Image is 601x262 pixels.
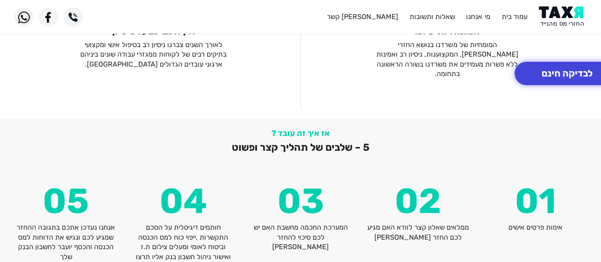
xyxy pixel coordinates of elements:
img: Phone [64,8,83,27]
p: ממלאים שאלון קצר לוודא האם מגיע לכם החזר [PERSON_NAME] [366,223,469,242]
p: אימות פרטים אישים [484,223,587,232]
p: לאורך השנים צברנו ניסיון רב בטיפול אישי ומקצועי בתיקים רבים של לקוחות ממגזרי עבודה שונים ביניהם א... [79,40,228,69]
a: מי אנחנו [466,12,490,21]
img: WhatsApp [14,8,33,27]
p: אנחנו נעדכן אתכם בתגובה ההחזר שמגיע לכם ונגיש את הדוחות למס הכנסה והכסף יועבר לחשבון הבנק שלך [14,223,117,262]
strong: 03 [249,184,352,219]
h3: אז איך זה עובד ? [14,128,587,138]
h2: 5 – שלבים של תהליך קצר ופשוט [14,141,587,153]
strong: 02 [366,184,469,219]
a: עמוד בית [502,12,527,21]
img: Facebook [39,8,58,27]
a: [PERSON_NAME] קשר [326,12,398,21]
strong: 01 [484,184,587,219]
img: Logo [539,6,587,28]
p: המערכת החכמה מחשבת האם יש לכם סיכוי להחזר [PERSON_NAME] [249,223,352,252]
a: שאלות ותשובות [410,12,455,21]
p: המומחיות של משרדנו בנושא החזרי [PERSON_NAME], המקצוענות, ניסיון רב ואמינות ללא פשרות מעמידים את מ... [373,40,521,79]
strong: 05 [14,184,117,219]
strong: 04 [132,184,235,219]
